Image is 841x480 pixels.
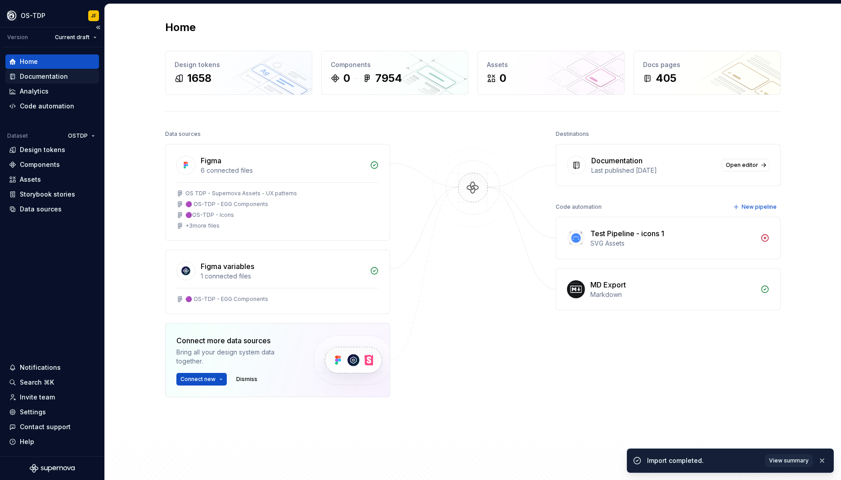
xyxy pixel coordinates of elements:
div: Code automation [20,102,74,111]
div: Docs pages [643,60,771,69]
a: Components [5,157,99,172]
button: OSTDP [64,130,99,142]
span: Open editor [726,161,758,169]
div: Components [20,160,60,169]
div: Last published [DATE] [591,166,716,175]
a: Open editor [722,159,769,171]
div: Dataset [7,132,28,139]
span: View summary [769,457,809,464]
button: OS-TDPJF [2,6,103,25]
div: Design tokens [20,145,65,154]
div: 7954 [375,71,402,85]
button: Collapse sidebar [92,21,104,34]
button: Dismiss [232,373,261,386]
div: Version [7,34,28,41]
h2: Home [165,20,196,35]
div: 0 [343,71,350,85]
a: Data sources [5,202,99,216]
a: Figma6 connected filesOS TDP - Supernova Assets - UX patterns🟣 OS-TDP - EGG Components🟣OS-TDP - I... [165,144,390,241]
div: Connect more data sources [176,335,298,346]
div: SVG Assets [590,239,755,248]
div: Components [331,60,459,69]
div: Data sources [165,128,201,140]
span: Dismiss [236,376,257,383]
div: JF [91,12,96,19]
div: Search ⌘K [20,378,54,387]
div: Home [20,57,38,66]
a: Design tokens1658 [165,51,312,95]
div: Design tokens [175,60,303,69]
span: OSTDP [68,132,88,139]
button: Search ⌘K [5,375,99,390]
div: Assets [20,175,41,184]
div: Test Pipeline - icons 1 [590,228,664,239]
a: Figma variables1 connected files🟣 OS-TDP - EGG Components [165,250,390,314]
img: 87d06435-c97f-426c-aa5d-5eb8acd3d8b3.png [6,10,17,21]
div: Destinations [556,128,589,140]
div: + 3 more files [185,222,220,229]
button: View summary [765,454,813,467]
div: Invite team [20,393,55,402]
div: Import completed. [647,456,760,465]
div: 🟣 OS-TDP - EGG Components [185,201,268,208]
button: Notifications [5,360,99,375]
button: Contact support [5,420,99,434]
a: Home [5,54,99,69]
div: 0 [499,71,506,85]
a: Assets [5,172,99,187]
a: Code automation [5,99,99,113]
span: Current draft [55,34,90,41]
div: OS-TDP [21,11,45,20]
div: Analytics [20,87,49,96]
a: Assets0 [477,51,625,95]
svg: Supernova Logo [30,464,75,473]
div: Markdown [590,290,755,299]
div: 405 [656,71,676,85]
button: Connect new [176,373,227,386]
div: Code automation [556,201,602,213]
div: 6 connected files [201,166,364,175]
div: 1 connected files [201,272,364,281]
a: Settings [5,405,99,419]
div: OS TDP - Supernova Assets - UX patterns [185,190,297,197]
div: Documentation [591,155,643,166]
button: New pipeline [730,201,781,213]
div: Assets [487,60,615,69]
a: Documentation [5,69,99,84]
div: Bring all your design system data together. [176,348,298,366]
a: Components07954 [321,51,468,95]
span: Connect new [180,376,216,383]
div: Documentation [20,72,68,81]
div: MD Export [590,279,626,290]
a: Invite team [5,390,99,404]
span: New pipeline [742,203,777,211]
a: Storybook stories [5,187,99,202]
a: Analytics [5,84,99,99]
div: Storybook stories [20,190,75,199]
div: 🟣 OS-TDP - EGG Components [185,296,268,303]
div: 1658 [187,71,211,85]
button: Help [5,435,99,449]
a: Design tokens [5,143,99,157]
div: Settings [20,408,46,417]
div: Contact support [20,422,71,431]
a: Docs pages405 [634,51,781,95]
button: Current draft [51,31,101,44]
div: 🟣OS-TDP - Icons [185,211,234,219]
div: Figma variables [201,261,254,272]
div: Data sources [20,205,62,214]
div: Figma [201,155,221,166]
div: Notifications [20,363,61,372]
div: Help [20,437,34,446]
